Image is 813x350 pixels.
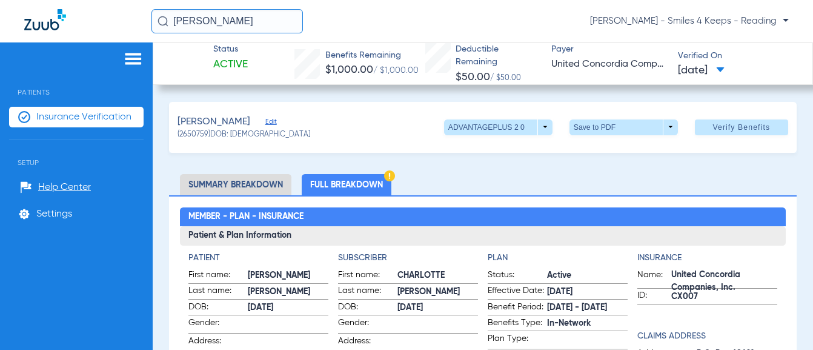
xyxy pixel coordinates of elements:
[248,301,328,314] span: [DATE]
[397,269,478,282] span: CHARLOTTE
[456,43,540,69] span: Deductible Remaining
[637,330,777,343] h4: Claims Address
[637,252,777,264] h4: Insurance
[248,269,328,282] span: [PERSON_NAME]
[265,118,276,129] span: Edit
[9,140,144,167] span: Setup
[180,174,291,195] li: Summary Breakdown
[325,64,373,75] span: $1,000.00
[248,286,328,298] span: [PERSON_NAME]
[488,284,547,299] span: Effective Date:
[338,269,397,283] span: First name:
[547,286,628,298] span: [DATE]
[488,317,547,331] span: Benefits Type:
[213,57,248,72] span: Active
[373,66,419,75] span: / $1,000.00
[9,70,144,96] span: Patients
[36,208,72,220] span: Settings
[188,252,328,264] h4: Patient
[20,181,91,194] a: Help Center
[325,49,419,62] span: Benefits Remaining
[551,57,667,72] span: United Concordia Companies, Inc.
[180,226,786,246] h3: Patient & Plan Information
[36,111,131,123] span: Insurance Verification
[302,174,391,195] li: Full Breakdown
[671,291,777,303] span: CX007
[188,284,248,299] span: Last name:
[547,301,628,314] span: [DATE] - [DATE]
[488,269,547,283] span: Status:
[338,284,397,299] span: Last name:
[444,119,553,135] button: ADVANTAGEPLUS 2 0
[384,170,395,181] img: Hazard
[397,286,478,298] span: [PERSON_NAME]
[712,123,770,132] span: Verify Benefits
[188,301,248,315] span: DOB:
[180,207,786,227] h2: Member - Plan - Insurance
[547,317,628,330] span: In-Network
[188,269,248,283] span: First name:
[178,130,310,141] span: (2650759) DOB: [DEMOGRAPHIC_DATA]
[695,119,788,135] button: Verify Benefits
[488,332,547,349] span: Plan Type:
[590,15,789,27] span: [PERSON_NAME] - Smiles 4 Keeps - Reading
[488,252,628,264] h4: Plan
[569,119,678,135] button: Save to PDF
[24,9,66,30] img: Zuub Logo
[551,43,667,56] span: Payer
[637,269,671,288] span: Name:
[752,292,813,350] iframe: Chat Widget
[158,16,168,27] img: Search Icon
[456,72,490,82] span: $50.00
[547,269,628,282] span: Active
[678,50,794,62] span: Verified On
[213,43,248,56] span: Status
[38,181,91,194] span: Help Center
[151,9,303,33] input: Search for patients
[488,301,547,315] span: Benefit Period:
[338,252,478,264] h4: Subscriber
[678,63,725,78] span: [DATE]
[338,317,397,333] span: Gender:
[188,317,248,333] span: Gender:
[178,115,250,130] span: [PERSON_NAME]
[490,75,521,82] span: / $50.00
[637,289,671,304] span: ID:
[124,52,143,66] img: hamburger-icon
[338,301,397,315] span: DOB:
[397,301,478,314] span: [DATE]
[671,275,777,288] span: United Concordia Companies, Inc.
